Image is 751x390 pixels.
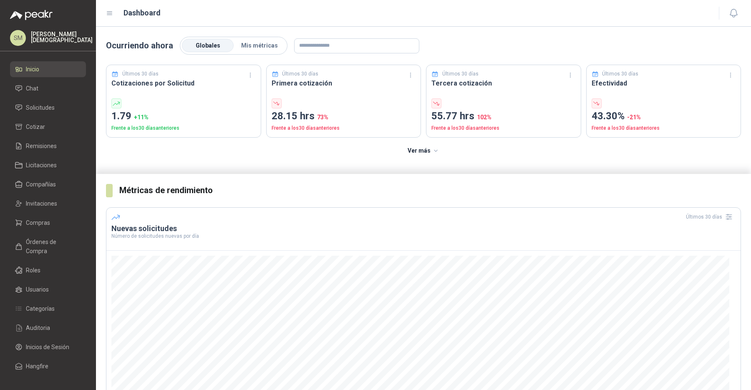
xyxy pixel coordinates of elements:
p: Frente a los 30 días anteriores [431,124,576,132]
span: Solicitudes [26,103,55,112]
div: Últimos 30 días [686,210,736,224]
span: -21 % [627,114,641,121]
a: Solicitudes [10,100,86,116]
a: Categorías [10,301,86,317]
span: Compañías [26,180,56,189]
p: Frente a los 30 días anteriores [592,124,736,132]
span: Cotizar [26,122,45,131]
p: Frente a los 30 días anteriores [272,124,416,132]
p: 55.77 hrs [431,108,576,124]
h3: Efectividad [592,78,736,88]
p: Últimos 30 días [282,70,318,78]
span: Inicios de Sesión [26,342,69,352]
span: Mis métricas [241,42,278,49]
div: SM [10,30,26,46]
a: Licitaciones [10,157,86,173]
a: Roles [10,262,86,278]
span: Globales [196,42,220,49]
a: Usuarios [10,282,86,297]
a: Inicios de Sesión [10,339,86,355]
span: Licitaciones [26,161,57,170]
a: Hangfire [10,358,86,374]
span: Hangfire [26,362,48,371]
a: Inicio [10,61,86,77]
p: Número de solicitudes nuevas por día [111,234,736,239]
p: Últimos 30 días [122,70,159,78]
p: 43.30% [592,108,736,124]
a: Compañías [10,176,86,192]
span: + 11 % [134,114,149,121]
h3: Primera cotización [272,78,416,88]
span: Invitaciones [26,199,57,208]
span: Chat [26,84,38,93]
span: Compras [26,218,50,227]
a: Chat [10,81,86,96]
p: 1.79 [111,108,256,124]
h1: Dashboard [123,7,161,19]
a: Remisiones [10,138,86,154]
span: Remisiones [26,141,57,151]
span: 73 % [317,114,328,121]
p: Ocurriendo ahora [106,39,173,52]
a: Compras [10,215,86,231]
p: Últimos 30 días [442,70,479,78]
span: Auditoria [26,323,50,332]
p: Últimos 30 días [602,70,638,78]
span: 102 % [477,114,491,121]
span: Roles [26,266,40,275]
span: Categorías [26,304,55,313]
button: Ver más [403,143,444,159]
p: 28.15 hrs [272,108,416,124]
p: Frente a los 30 días anteriores [111,124,256,132]
span: Inicio [26,65,39,74]
a: Cotizar [10,119,86,135]
h3: Métricas de rendimiento [119,184,741,197]
a: Auditoria [10,320,86,336]
h3: Cotizaciones por Solicitud [111,78,256,88]
span: Usuarios [26,285,49,294]
a: Órdenes de Compra [10,234,86,259]
h3: Tercera cotización [431,78,576,88]
h3: Nuevas solicitudes [111,224,736,234]
p: [PERSON_NAME] [DEMOGRAPHIC_DATA] [31,31,93,43]
img: Logo peakr [10,10,53,20]
a: Invitaciones [10,196,86,211]
span: Órdenes de Compra [26,237,78,256]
